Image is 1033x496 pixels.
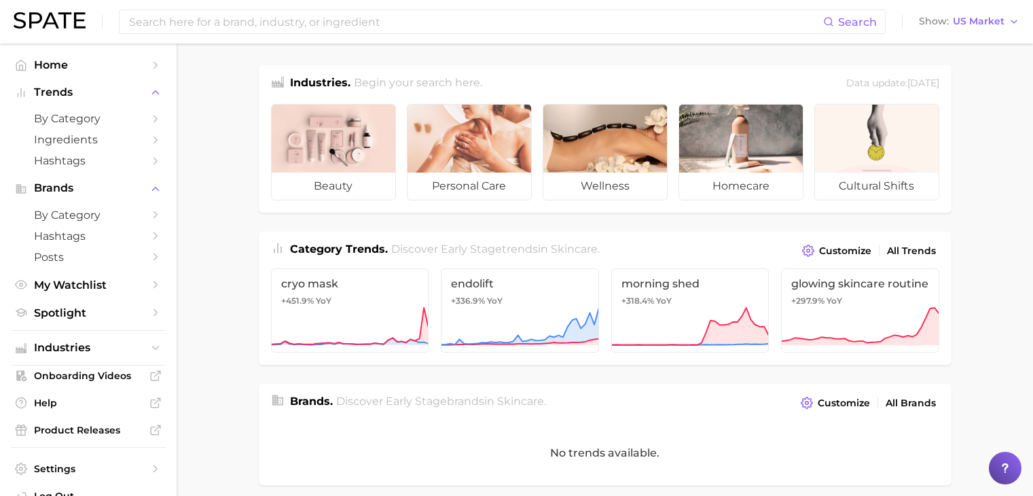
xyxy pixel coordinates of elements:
[34,230,143,243] span: Hashtags
[797,393,873,412] button: Customize
[814,104,939,200] a: cultural shifts
[887,245,936,257] span: All Trends
[34,182,143,194] span: Brands
[391,243,600,255] span: Discover Early Stage trends in .
[819,245,871,257] span: Customize
[953,18,1004,25] span: US Market
[272,173,395,200] span: beauty
[678,104,803,200] a: homecare
[290,243,388,255] span: Category Trends .
[271,104,396,200] a: beauty
[551,243,598,255] span: skincare
[11,302,166,323] a: Spotlight
[838,16,877,29] span: Search
[799,241,874,260] button: Customize
[451,277,589,290] span: endolift
[407,173,531,200] span: personal care
[11,54,166,75] a: Home
[11,178,166,198] button: Brands
[34,370,143,382] span: Onboarding Videos
[34,397,143,409] span: Help
[441,268,599,353] a: endolift+336.9% YoY
[487,296,503,306] span: YoY
[14,12,86,29] img: SPATE
[34,251,143,264] span: Posts
[290,395,333,408] span: Brands .
[451,296,485,306] span: +336.9%
[34,209,143,222] span: by Category
[354,75,482,93] h2: Begin your search here.
[11,366,166,386] a: Onboarding Videos
[919,18,949,25] span: Show
[679,173,803,200] span: homecare
[611,268,769,353] a: morning shed+318.4% YoY
[11,459,166,479] a: Settings
[621,277,759,290] span: morning shed
[916,13,1023,31] button: ShowUS Market
[34,306,143,319] span: Spotlight
[543,173,667,200] span: wellness
[34,133,143,146] span: Ingredients
[407,104,532,200] a: personal care
[11,129,166,150] a: Ingredients
[11,108,166,129] a: by Category
[271,268,429,353] a: cryo mask+451.9% YoY
[281,296,314,306] span: +451.9%
[290,75,350,93] h1: Industries.
[497,395,544,408] span: skincare
[827,296,842,306] span: YoY
[11,226,166,247] a: Hashtags
[884,242,939,260] a: All Trends
[543,104,668,200] a: wellness
[34,424,143,436] span: Product Releases
[34,279,143,291] span: My Watchlist
[34,342,143,354] span: Industries
[281,277,419,290] span: cryo mask
[316,296,331,306] span: YoY
[791,296,824,306] span: +297.9%
[621,296,654,306] span: +318.4%
[791,277,929,290] span: glowing skincare routine
[128,10,823,33] input: Search here for a brand, industry, or ingredient
[11,393,166,413] a: Help
[11,82,166,103] button: Trends
[34,112,143,125] span: by Category
[11,150,166,171] a: Hashtags
[34,86,143,99] span: Trends
[815,173,939,200] span: cultural shifts
[259,421,952,485] div: No trends available.
[846,75,939,93] div: Data update: [DATE]
[336,395,546,408] span: Discover Early Stage brands in .
[781,268,939,353] a: glowing skincare routine+297.9% YoY
[34,463,143,475] span: Settings
[34,58,143,71] span: Home
[818,397,870,409] span: Customize
[882,394,939,412] a: All Brands
[11,420,166,440] a: Product Releases
[886,397,936,409] span: All Brands
[11,338,166,358] button: Industries
[34,154,143,167] span: Hashtags
[11,247,166,268] a: Posts
[656,296,672,306] span: YoY
[11,205,166,226] a: by Category
[11,274,166,296] a: My Watchlist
